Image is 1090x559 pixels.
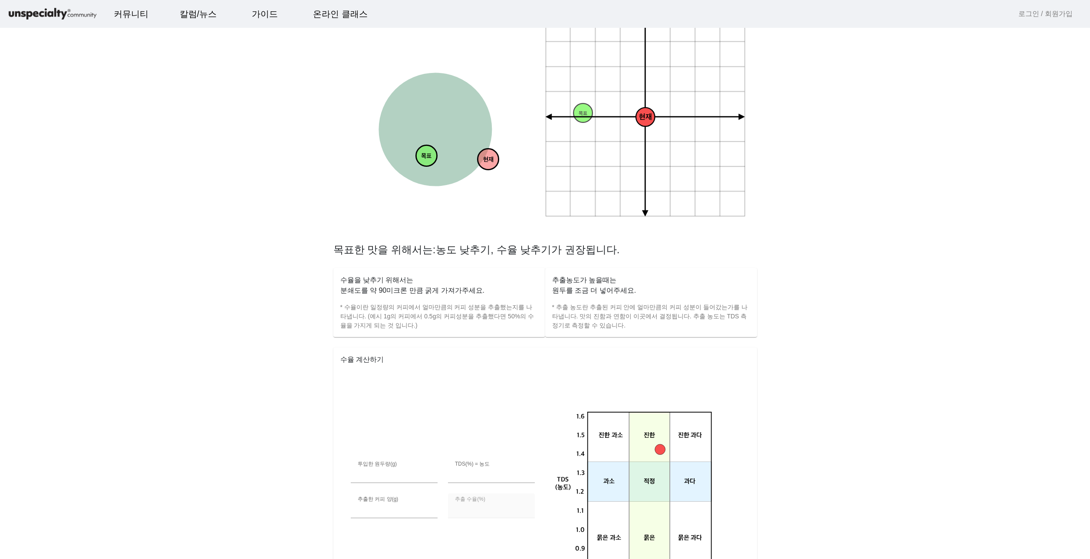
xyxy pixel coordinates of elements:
[552,275,616,285] mat-card-title: 추출농도가 높을때는
[421,153,431,160] tspan: 목표
[436,244,620,255] span: 농도 낮추기, 수율 낮추기가 권장됩니다.
[644,432,655,440] tspan: 진한
[678,432,702,440] tspan: 진한 과다
[576,526,584,534] tspan: 1.0
[576,507,583,515] tspan: 1.1
[598,432,622,440] tspan: 진한 과소
[358,461,397,467] mat-label: 투입한 원두량(g)
[112,275,167,297] a: 설정
[173,2,224,26] a: 칼럼/뉴스
[577,432,585,440] tspan: 1.5
[576,470,584,477] tspan: 1.3
[27,288,33,295] span: 홈
[7,7,98,22] img: logo
[107,2,155,26] a: 커뮤니티
[576,413,585,421] tspan: 1.6
[678,534,702,542] tspan: 묽은 과다
[340,275,414,285] mat-card-title: 수율을 낮추기 위해서는
[455,496,485,502] mat-label: 추출 수율(%)
[3,275,57,297] a: 홈
[340,285,538,296] p: 분쇄도를 약 90미크론 만큼 굵게 가져가주세요.
[644,534,655,542] tspan: 묽은
[597,534,621,542] tspan: 묽은 과소
[575,546,585,553] tspan: 0.9
[455,461,490,467] mat-label: TDS(%) = 농도
[684,478,695,486] tspan: 과다
[639,113,652,122] tspan: 현재
[576,489,584,496] tspan: 1.2
[79,289,90,296] span: 대화
[245,2,285,26] a: 가이드
[306,2,375,26] a: 온라인 클래스
[340,303,538,330] p: * 수율이란 일정량의 커피에서 얼마만큼의 커피 성분을 추출했는지를 나타냅니다. (예시 1g의 커피에서 0.5g의 커피성분을 추출했다면 50%의 수율을 가지게 되는 것 입니다.)
[557,476,569,483] tspan: TDS
[555,484,570,492] tspan: (농도)
[644,478,655,486] tspan: 적정
[483,156,494,164] tspan: 현재
[576,451,585,458] tspan: 1.4
[134,288,145,295] span: 설정
[603,478,615,486] tspan: 과소
[340,354,750,365] p: 수율 계산하기
[333,242,757,258] h2: 목표한 맛을 위해서는:
[57,275,112,297] a: 대화
[358,496,398,502] mat-label: 추출한 커피 양(g)
[1018,9,1073,19] a: 로그인 / 회원가입
[552,285,750,296] p: 원두를 조금 더 넣어주세요.
[552,303,750,330] p: * 추출 농도란 추출된 커피 안에 얼마만큼의 커피 성분이 들어갔는가를 나타냅니다. 맛의 진함과 연함이 이곳에서 결정됩니다. 추출 농도는 TDS 측정기로 측정할 수 있습니다.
